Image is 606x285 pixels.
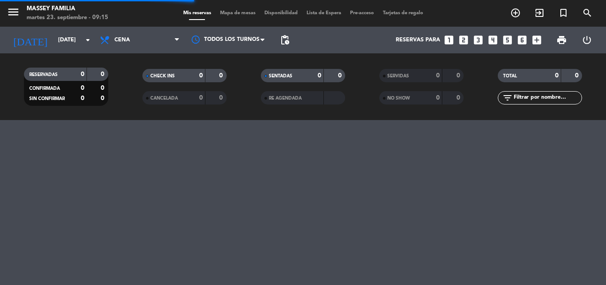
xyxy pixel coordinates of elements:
div: MASSEY FAMILIA [27,4,108,13]
span: Mis reservas [179,11,216,16]
strong: 0 [101,71,106,77]
i: looks_5 [502,34,513,46]
strong: 0 [436,95,440,101]
i: exit_to_app [534,8,545,18]
i: add_circle_outline [510,8,521,18]
i: filter_list [502,92,513,103]
strong: 0 [456,72,462,79]
i: power_settings_new [582,35,592,45]
div: LOG OUT [574,27,599,53]
i: search [582,8,593,18]
span: SENTADAS [269,74,292,78]
span: SERVIDAS [387,74,409,78]
strong: 0 [81,95,84,101]
span: SIN CONFIRMAR [29,96,65,101]
span: Pre-acceso [346,11,378,16]
i: [DATE] [7,30,54,50]
strong: 0 [456,95,462,101]
i: looks_6 [516,34,528,46]
span: Mapa de mesas [216,11,260,16]
strong: 0 [81,85,84,91]
strong: 0 [199,72,203,79]
div: martes 23. septiembre - 09:15 [27,13,108,22]
span: CONFIRMADA [29,86,60,91]
span: Reservas para [396,37,440,43]
span: RESERVADAS [29,72,58,77]
span: CHECK INS [150,74,175,78]
strong: 0 [219,95,224,101]
strong: 0 [219,72,224,79]
span: TOTAL [503,74,517,78]
i: looks_two [458,34,469,46]
i: arrow_drop_down [83,35,93,45]
strong: 0 [101,85,106,91]
i: looks_one [443,34,455,46]
button: menu [7,5,20,22]
i: looks_3 [472,34,484,46]
strong: 0 [575,72,580,79]
strong: 0 [81,71,84,77]
span: print [556,35,567,45]
span: RE AGENDADA [269,96,302,100]
span: NO SHOW [387,96,410,100]
strong: 0 [338,72,343,79]
i: add_box [531,34,543,46]
span: Cena [114,37,130,43]
span: CANCELADA [150,96,178,100]
i: looks_4 [487,34,499,46]
strong: 0 [199,95,203,101]
input: Filtrar por nombre... [513,93,582,103]
span: Lista de Espera [302,11,346,16]
strong: 0 [318,72,321,79]
strong: 0 [101,95,106,101]
i: turned_in_not [558,8,569,18]
span: Disponibilidad [260,11,302,16]
strong: 0 [555,72,559,79]
span: Tarjetas de regalo [378,11,428,16]
strong: 0 [436,72,440,79]
i: menu [7,5,20,19]
span: pending_actions [279,35,290,45]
